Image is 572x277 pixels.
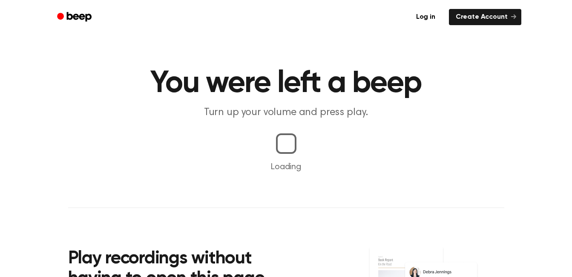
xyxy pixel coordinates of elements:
p: Turn up your volume and press play. [123,106,450,120]
h1: You were left a beep [68,68,504,99]
a: Log in [408,7,444,27]
a: Create Account [449,9,521,25]
p: Loading [10,161,562,173]
a: Beep [51,9,99,26]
